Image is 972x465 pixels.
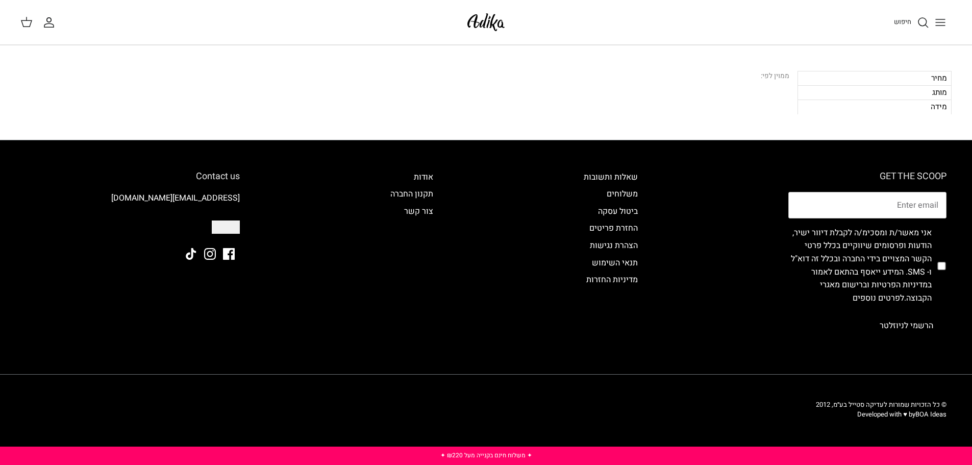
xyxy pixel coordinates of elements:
[894,16,929,29] a: חיפוש
[915,409,946,419] a: BOA Ideas
[788,192,946,218] input: Email
[390,188,433,200] a: תקנון החברה
[816,410,946,419] p: Developed with ♥ by
[853,292,904,304] a: לפרטים נוספים
[414,171,433,183] a: אודות
[797,71,952,85] div: מחיר
[404,205,433,217] a: צור קשר
[894,17,911,27] span: חיפוש
[586,274,638,286] a: מדיניות החזרות
[816,400,946,409] span: © כל הזכויות שמורות לעדיקה סטייל בע״מ, 2012
[111,192,240,204] a: [EMAIL_ADDRESS][DOMAIN_NAME]
[866,313,946,338] button: הרשמי לניוזלטר
[589,222,638,234] a: החזרת פריטים
[223,248,235,260] a: Facebook
[592,257,638,269] a: תנאי השימוש
[761,71,789,82] div: ממוין לפי:
[797,100,952,114] div: מידה
[598,205,638,217] a: ביטול עסקה
[43,16,59,29] a: החשבון שלי
[788,171,946,182] h6: GET THE SCOOP
[607,188,638,200] a: משלוחים
[929,11,952,34] button: Toggle menu
[204,248,216,260] a: Instagram
[380,171,443,339] div: Secondary navigation
[590,239,638,252] a: הצהרת נגישות
[797,85,952,100] div: מותג
[788,227,932,305] label: אני מאשר/ת ומסכימ/ה לקבלת דיוור ישיר, הודעות ופרסומים שיווקיים בכלל פרטי הקשר המצויים בידי החברה ...
[185,248,197,260] a: Tiktok
[464,10,508,34] img: Adika IL
[574,171,648,339] div: Secondary navigation
[584,171,638,183] a: שאלות ותשובות
[26,171,240,182] h6: Contact us
[440,451,532,460] a: ✦ משלוח חינם בקנייה מעל ₪220 ✦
